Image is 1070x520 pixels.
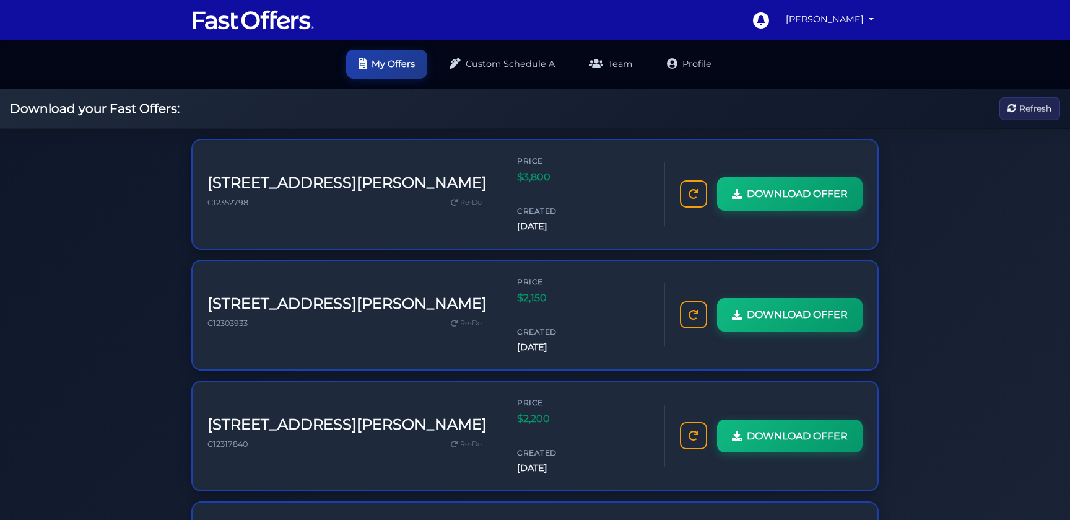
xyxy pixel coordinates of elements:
[207,416,487,434] h3: [STREET_ADDRESS][PERSON_NAME]
[517,155,591,167] span: Price
[517,326,591,338] span: Created
[207,295,487,313] h3: [STREET_ADDRESS][PERSON_NAME]
[517,276,591,288] span: Price
[655,50,724,79] a: Profile
[437,50,567,79] a: Custom Schedule A
[460,439,482,450] span: Re-Do
[717,177,863,211] a: DOWNLOAD OFFER
[999,97,1060,120] button: Refresh
[517,411,591,427] span: $2,200
[517,169,591,185] span: $3,800
[517,447,591,459] span: Created
[460,197,482,208] span: Re-Do
[460,318,482,329] span: Re-Do
[207,198,248,207] span: C12352798
[517,397,591,408] span: Price
[1019,102,1051,115] span: Refresh
[446,436,487,452] a: Re-Do
[446,195,487,211] a: Re-Do
[207,174,487,192] h3: [STREET_ADDRESS][PERSON_NAME]
[207,439,248,449] span: C12317840
[717,298,863,332] a: DOWNLOAD OFFER
[747,307,848,323] span: DOWNLOAD OFFER
[517,461,591,475] span: [DATE]
[517,340,591,355] span: [DATE]
[517,205,591,217] span: Created
[717,420,863,453] a: DOWNLOAD OFFER
[517,290,591,306] span: $2,150
[747,186,848,202] span: DOWNLOAD OFFER
[10,101,180,116] h2: Download your Fast Offers:
[577,50,645,79] a: Team
[207,319,248,328] span: C12303933
[517,219,591,234] span: [DATE]
[747,428,848,444] span: DOWNLOAD OFFER
[346,50,427,79] a: My Offers
[781,7,879,32] a: [PERSON_NAME]
[446,315,487,332] a: Re-Do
